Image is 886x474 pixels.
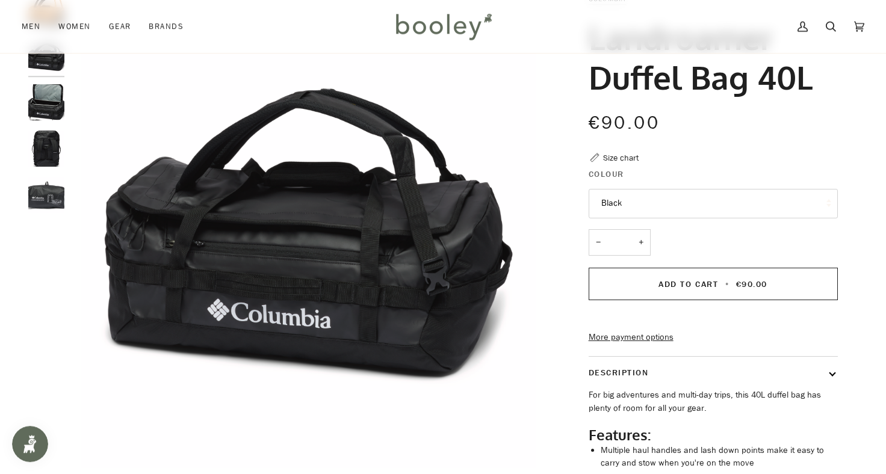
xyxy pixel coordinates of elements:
[391,9,496,44] img: Booley
[28,177,64,213] img: Columbia Landroamer Duffel Bag 40L Black - Booley Galway
[601,444,838,470] li: Multiple haul handles and lash down points make it easy to carry and stow when you're on the move
[589,111,660,135] span: €90.00
[28,131,64,167] img: Columbia Landroamer Duffel Bag 40L Black - Booley Galway
[28,84,64,120] img: Columbia Landroamer Duffel Bag 40L Black - Booley Galway
[589,426,838,444] h2: Features:
[589,168,624,180] span: Colour
[589,17,829,97] h1: Landroamer Duffel Bag 40L
[149,20,184,32] span: Brands
[736,279,767,290] span: €90.00
[22,20,40,32] span: Men
[589,229,608,256] button: −
[109,20,131,32] span: Gear
[58,20,90,32] span: Women
[722,279,733,290] span: •
[589,189,838,218] button: Black
[589,229,651,256] input: Quantity
[658,279,718,290] span: Add to Cart
[589,357,838,389] button: Description
[589,389,838,414] p: For big adventures and multi-day trips, this 40L duffel bag has plenty of room for all your gear.
[603,152,639,164] div: Size chart
[589,268,838,300] button: Add to Cart • €90.00
[631,229,651,256] button: +
[12,426,48,462] iframe: Button to open loyalty program pop-up
[589,331,838,344] a: More payment options
[28,38,64,75] img: Columbia Landroamer Duffel Bag 40L Black - Booley Galway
